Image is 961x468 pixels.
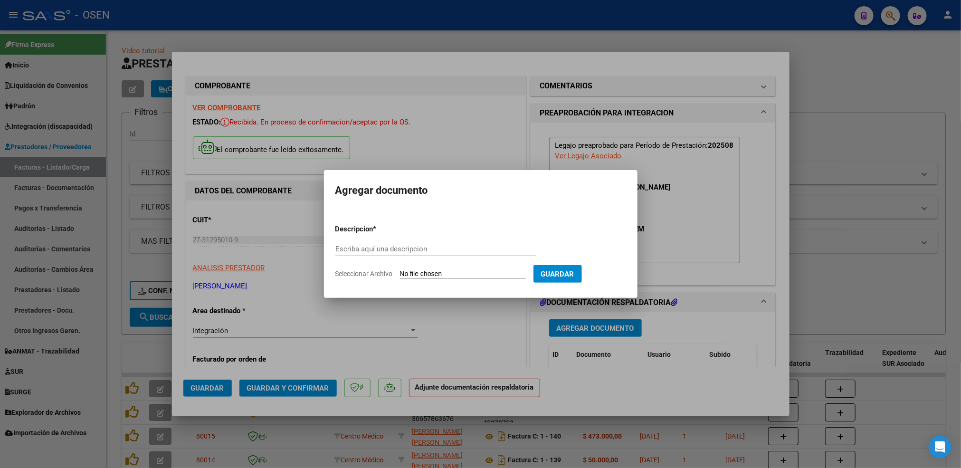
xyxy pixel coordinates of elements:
[533,265,582,283] button: Guardar
[335,270,393,277] span: Seleccionar Archivo
[541,270,574,278] span: Guardar
[335,224,423,235] p: Descripcion
[929,436,951,458] div: Open Intercom Messenger
[335,181,626,200] h2: Agregar documento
